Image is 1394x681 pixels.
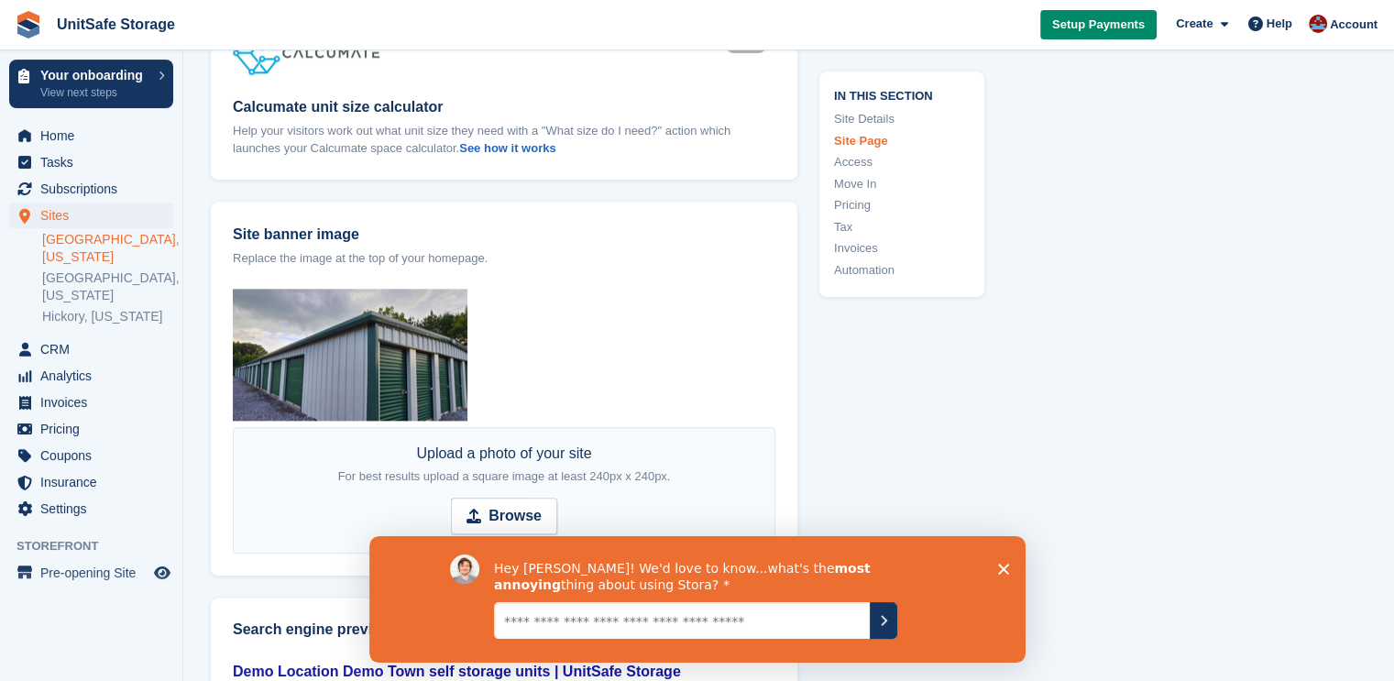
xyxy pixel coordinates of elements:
a: menu [9,123,173,148]
span: Invoices [40,390,150,415]
a: menu [9,416,173,442]
p: Replace the image at the top of your homepage. [233,249,775,268]
a: Tax [834,218,970,236]
a: Setup Payments [1040,10,1157,40]
span: Coupons [40,443,150,468]
span: Setup Payments [1052,16,1145,34]
span: Home [40,123,150,148]
span: Help [1267,15,1292,33]
a: Move In [834,175,970,193]
a: [GEOGRAPHIC_DATA], [US_STATE] [42,231,173,266]
label: Calcumate unit size calculator [233,96,775,118]
a: menu [9,469,173,495]
strong: Browse [488,505,542,527]
span: Storefront [16,537,182,555]
img: Danielle Galang [1309,15,1327,33]
a: menu [9,203,173,228]
a: Site Page [834,132,970,150]
a: Pricing [834,197,970,215]
a: menu [9,496,173,522]
a: menu [9,149,173,175]
a: menu [9,176,173,202]
span: In this section [834,86,970,104]
span: Subscriptions [40,176,150,202]
img: calcumate_logo-68c4a8085deca898b53b220a1c7e8a9816cf402ee1955ba1cf094f9c8ec4eff4.jpg [233,28,380,75]
a: menu [9,336,173,362]
img: stora-icon-8386f47178a22dfd0bd8f6a31ec36ba5ce8667c1dd55bd0f319d3a0aa187defe.svg [15,11,42,38]
span: For best results upload a square image at least 240px x 240px. [338,469,671,483]
a: menu [9,443,173,468]
a: Preview store [151,562,173,584]
a: Invoices [834,240,970,258]
input: Browse [451,498,557,534]
span: Pricing [40,416,150,442]
img: IMG_20250822_213345%20-%20Edited.jpg [233,289,467,421]
span: Create [1176,15,1213,33]
a: Automation [834,261,970,280]
label: Site banner image [233,224,775,246]
p: View next steps [40,84,149,101]
a: See how it works [459,141,555,155]
span: Analytics [40,363,150,389]
p: Help your visitors work out what unit size they need with a "What size do I need?" action which l... [233,122,775,158]
a: [GEOGRAPHIC_DATA], [US_STATE] [42,269,173,304]
h2: Search engine preview [233,621,720,638]
a: menu [9,363,173,389]
span: Settings [40,496,150,522]
div: Upload a photo of your site [338,443,671,487]
a: Hickory, [US_STATE] [42,308,173,325]
a: Your onboarding View next steps [9,60,173,108]
span: Account [1330,16,1378,34]
a: UnitSafe Storage [49,9,182,39]
iframe: Survey by David from Stora [369,536,1026,663]
span: Sites [40,203,150,228]
a: menu [9,560,173,586]
span: Insurance [40,469,150,495]
p: Your onboarding [40,69,149,82]
span: Tasks [40,149,150,175]
a: Access [834,154,970,172]
a: Site Details [834,111,970,129]
a: menu [9,390,173,415]
span: CRM [40,336,150,362]
span: Pre-opening Site [40,560,150,586]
